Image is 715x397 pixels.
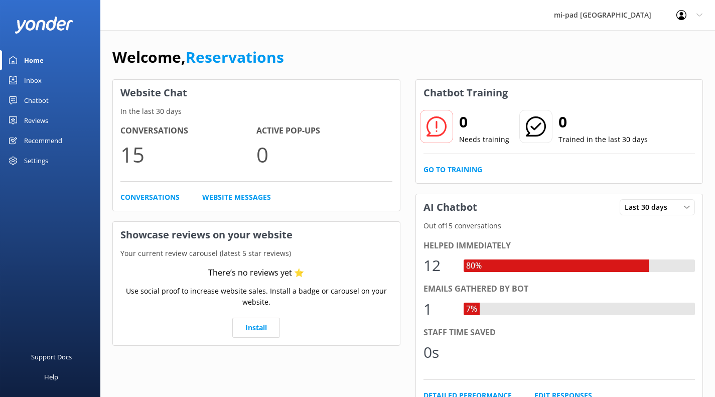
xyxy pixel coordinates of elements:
[113,222,400,248] h3: Showcase reviews on your website
[416,220,703,231] p: Out of 15 conversations
[24,90,49,110] div: Chatbot
[256,124,392,138] h4: Active Pop-ups
[459,134,509,145] p: Needs training
[208,267,304,280] div: There’s no reviews yet ⭐
[113,106,400,117] p: In the last 30 days
[558,110,648,134] h2: 0
[112,45,284,69] h1: Welcome,
[24,70,42,90] div: Inbox
[625,202,673,213] span: Last 30 days
[423,297,454,321] div: 1
[24,110,48,130] div: Reviews
[464,259,484,273] div: 80%
[464,303,480,316] div: 7%
[120,192,180,203] a: Conversations
[120,124,256,138] h4: Conversations
[120,138,256,171] p: 15
[44,367,58,387] div: Help
[113,80,400,106] h3: Website Chat
[256,138,392,171] p: 0
[423,340,454,364] div: 0s
[31,347,72,367] div: Support Docs
[186,47,284,67] a: Reservations
[15,17,73,33] img: yonder-white-logo.png
[558,134,648,145] p: Trained in the last 30 days
[423,253,454,278] div: 12
[416,80,515,106] h3: Chatbot Training
[459,110,509,134] h2: 0
[423,239,695,252] div: Helped immediately
[423,164,482,175] a: Go to Training
[113,248,400,259] p: Your current review carousel (latest 5 star reviews)
[423,326,695,339] div: Staff time saved
[120,286,392,308] p: Use social proof to increase website sales. Install a badge or carousel on your website.
[24,50,44,70] div: Home
[24,151,48,171] div: Settings
[232,318,280,338] a: Install
[423,283,695,296] div: Emails gathered by bot
[202,192,271,203] a: Website Messages
[416,194,485,220] h3: AI Chatbot
[24,130,62,151] div: Recommend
